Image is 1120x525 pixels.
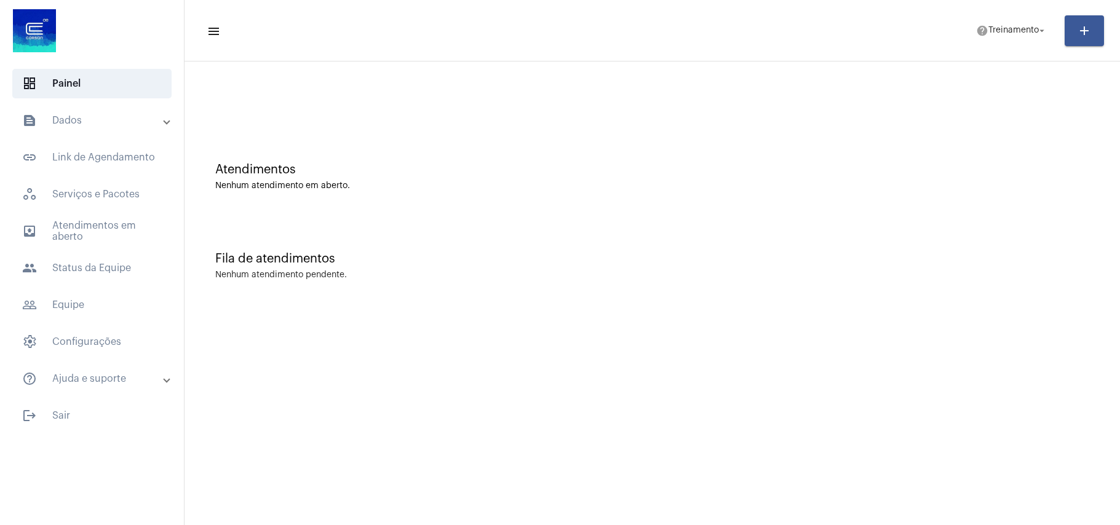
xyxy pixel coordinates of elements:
span: Configurações [12,327,172,357]
mat-icon: sidenav icon [22,150,37,165]
mat-icon: sidenav icon [22,371,37,386]
mat-expansion-panel-header: sidenav iconAjuda e suporte [7,364,184,393]
span: Painel [12,69,172,98]
div: Atendimentos [215,163,1089,176]
mat-icon: help [976,25,988,37]
mat-icon: arrow_drop_down [1036,25,1047,36]
mat-icon: add [1077,23,1092,38]
mat-icon: sidenav icon [22,224,37,239]
mat-icon: sidenav icon [22,298,37,312]
span: Atendimentos em aberto [12,216,172,246]
mat-expansion-panel-header: sidenav iconDados [7,106,184,135]
button: Treinamento [969,18,1055,43]
div: Nenhum atendimento em aberto. [215,181,1089,191]
mat-icon: sidenav icon [22,408,37,423]
span: sidenav icon [22,187,37,202]
span: sidenav icon [22,76,37,91]
span: Serviços e Pacotes [12,180,172,209]
mat-panel-title: Dados [22,113,164,128]
span: Treinamento [988,26,1039,35]
div: Nenhum atendimento pendente. [215,270,347,280]
span: Link de Agendamento [12,143,172,172]
span: Equipe [12,290,172,320]
mat-icon: sidenav icon [207,24,219,39]
mat-icon: sidenav icon [22,113,37,128]
div: Fila de atendimentos [215,252,1089,266]
mat-icon: sidenav icon [22,261,37,275]
mat-panel-title: Ajuda e suporte [22,371,164,386]
span: sidenav icon [22,334,37,349]
span: Sair [12,401,172,430]
img: d4669ae0-8c07-2337-4f67-34b0df7f5ae4.jpeg [10,6,59,55]
span: Status da Equipe [12,253,172,283]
